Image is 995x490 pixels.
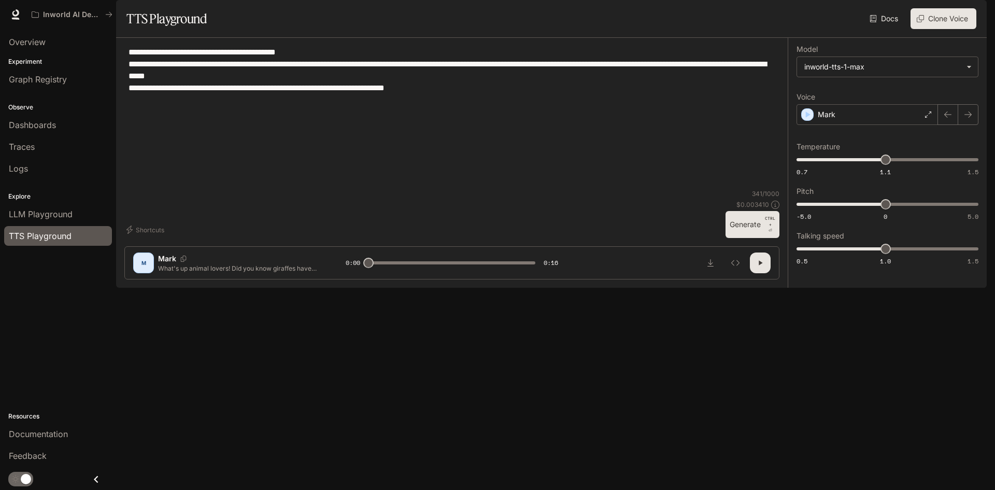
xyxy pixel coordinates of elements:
[797,46,818,53] p: Model
[797,232,844,240] p: Talking speed
[158,254,176,264] p: Mark
[797,167,807,176] span: 0.7
[797,257,807,265] span: 0.5
[797,143,840,150] p: Temperature
[797,188,814,195] p: Pitch
[124,221,168,238] button: Shortcuts
[176,256,191,262] button: Copy Voice ID
[126,8,207,29] h1: TTS Playground
[700,253,721,273] button: Download audio
[818,109,835,120] p: Mark
[27,4,117,25] button: All workspaces
[765,215,775,228] p: CTRL +
[797,212,811,221] span: -5.0
[765,215,775,234] p: ⏎
[880,257,891,265] span: 1.0
[797,57,978,77] div: inworld-tts-1-max
[968,257,978,265] span: 1.5
[726,211,779,238] button: GenerateCTRL +⏎
[911,8,976,29] button: Clone Voice
[868,8,902,29] a: Docs
[880,167,891,176] span: 1.1
[725,253,746,273] button: Inspect
[884,212,887,221] span: 0
[544,258,558,268] span: 0:16
[346,258,360,268] span: 0:00
[797,93,815,101] p: Voice
[135,255,152,271] div: M
[968,167,978,176] span: 1.5
[804,62,961,72] div: inworld-tts-1-max
[158,264,321,273] p: What's up animal lovers! Did you know giraffes have the same number of neck vertebrae as humans? ...
[968,212,978,221] span: 5.0
[43,10,101,19] p: Inworld AI Demos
